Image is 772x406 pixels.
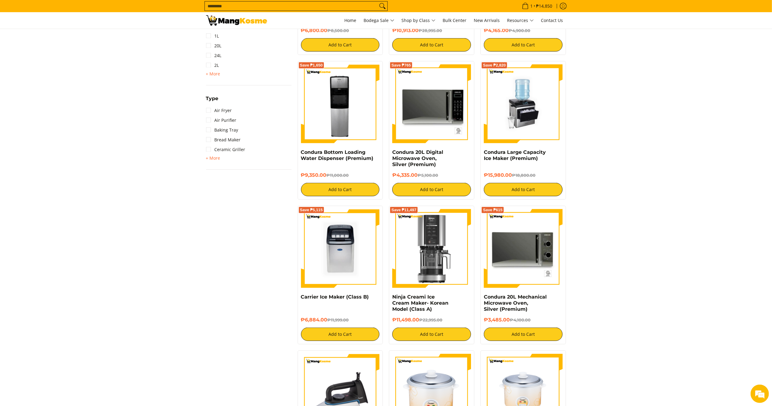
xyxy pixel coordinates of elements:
a: Contact Us [538,12,566,29]
span: Type [206,96,219,101]
a: Air Fryer [206,106,232,115]
span: Bodega Sale [364,17,394,24]
a: Condura 20L Mechanical Microwave Oven, Silver (Premium) [484,294,547,312]
span: Bulk Center [443,17,467,23]
a: Bread Maker [206,135,241,145]
span: Home [345,17,357,23]
summary: Open [206,70,220,78]
a: Shop by Class [399,12,439,29]
span: ₱14,850 [535,4,553,8]
button: Add to Cart [484,183,563,196]
h6: ₱3,485.00 [484,317,563,323]
del: ₱11,000.00 [327,173,349,178]
summary: Open [206,96,219,106]
del: ₱22,995.00 [419,317,442,322]
a: New Arrivals [471,12,503,29]
h6: ₱15,980.00 [484,172,563,178]
h6: ₱4,335.00 [392,172,471,178]
span: Save ₱2,820 [483,63,506,67]
span: Contact Us [541,17,563,23]
img: Small Appliances l Mang Kosme: Home Appliances Warehouse Sale [206,15,267,26]
a: Home [342,12,360,29]
del: ₱28,995.00 [419,28,442,33]
a: Ceramic Griller [206,145,245,154]
h6: ₱11,498.00 [392,317,471,323]
span: • [520,3,554,9]
button: Add to Cart [301,183,380,196]
a: 1L [206,31,219,41]
button: Search [378,2,387,11]
img: Carrier Ice Maker (Class B) [301,209,380,288]
button: Add to Cart [301,328,380,341]
button: Add to Cart [484,38,563,52]
del: ₱11,999.00 [328,317,349,322]
a: Bodega Sale [361,12,397,29]
span: Save ₱765 [391,63,411,67]
del: ₱4,900.00 [509,28,530,33]
del: ₱4,100.00 [510,317,531,322]
a: Condura Bottom Loading Water Dispenser (Premium) [301,149,374,161]
span: Save ₱615 [483,208,502,212]
img: ninja-creami-ice-cream-maker-gray-korean-model-full-view-mang-kosme [392,209,471,288]
summary: Open [206,154,220,162]
img: Condura 20L Mechanical Microwave Oven, Silver (Premium) [484,209,563,288]
a: 24L [206,51,222,60]
h6: ₱4,165.00 [484,27,563,34]
img: 20-liter-digital-microwave-oven-silver-full-front-view-mang-kosme [392,64,471,143]
span: Shop by Class [402,17,436,24]
span: 1 [530,4,534,8]
h6: ₱9,350.00 [301,172,380,178]
a: Bulk Center [440,12,470,29]
span: New Arrivals [474,17,500,23]
a: Carrier Ice Maker (Class B) [301,294,369,300]
a: Resources [504,12,537,29]
h6: ₱6,800.00 [301,27,380,34]
a: Condura 20L Digital Microwave Oven, Silver (Premium) [392,149,443,167]
a: Air Purifier [206,115,237,125]
a: Ninja Creami Ice Cream Maker- Korean Model (Class A) [392,294,448,312]
span: + More [206,156,220,161]
button: Add to Cart [392,38,471,52]
img: Condura Bottom Loading Water Dispenser (Premium) [301,64,380,143]
del: ₱5,100.00 [418,173,438,178]
a: Condura Large Capacity Ice Maker (Premium) [484,149,546,161]
del: ₱18,800.00 [512,173,535,178]
a: 2L [206,60,219,70]
img: https://mangkosme.com/products/condura-large-capacity-ice-maker-premium [484,64,563,143]
button: Add to Cart [484,328,563,341]
h6: ₱10,913.00 [392,27,471,34]
nav: Main Menu [273,12,566,29]
button: Add to Cart [392,183,471,196]
button: Add to Cart [301,38,380,52]
span: + More [206,71,220,76]
span: Save ₱11,497 [391,208,416,212]
del: ₱8,500.00 [328,28,349,33]
span: Save ₱5,115 [300,208,323,212]
a: 20L [206,41,222,51]
button: Add to Cart [392,328,471,341]
a: Baking Tray [206,125,238,135]
span: Resources [507,17,534,24]
h6: ₱6,884.00 [301,317,380,323]
span: Save ₱1,650 [300,63,323,67]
